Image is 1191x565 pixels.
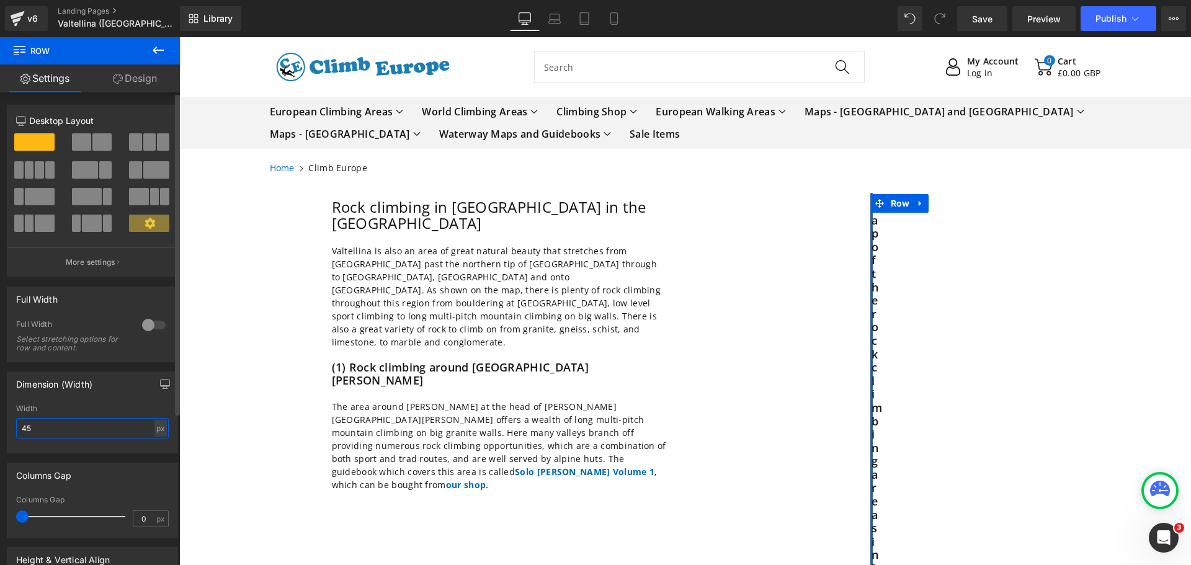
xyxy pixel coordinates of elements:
[260,89,421,104] span: Waterway Maps and Guidebooks
[16,418,169,438] input: auto
[708,157,734,176] span: Row
[476,67,607,82] summary: European Walking Areas
[91,89,241,104] summary: Maps - [GEOGRAPHIC_DATA]
[91,67,214,82] span: European Climbing Areas
[476,67,596,82] span: European Walking Areas
[153,324,488,350] h2: (1) Rock climbing around [GEOGRAPHIC_DATA][PERSON_NAME]
[16,463,71,481] div: Columns Gap
[267,442,310,453] a: our shop.
[203,13,233,24] span: Library
[878,18,922,30] strong: Cart
[58,6,200,16] a: Landing Pages
[16,335,128,352] div: Select stretching options for row and content.
[733,157,749,176] a: Expand / Collapse
[12,37,136,65] span: Row
[1174,523,1184,533] span: 3
[58,19,177,29] span: Valtellina ([GEOGRAPHIC_DATA]) rock climbing and sport climbing in the [GEOGRAPHIC_DATA]
[569,6,599,31] a: Tablet
[336,429,475,440] a: Solo [PERSON_NAME] Volume 1
[788,30,814,42] span: Log in
[243,67,359,82] summary: World Climbing Areas
[1095,14,1126,24] span: Publish
[91,11,277,48] img: Climb Europe
[154,420,167,437] div: px
[16,319,130,332] div: Full Width
[16,404,169,413] div: Width
[1149,523,1179,553] iframe: Intercom live chat
[898,6,922,31] button: Undo
[91,67,225,82] summary: European Climbing Areas
[156,515,167,523] span: px
[641,14,684,45] button: Search
[5,6,48,31] a: v6
[260,89,432,104] summary: Waterway Maps and Guidebooks
[7,247,177,277] button: More settings
[81,124,931,137] nav: breadcrumbs
[972,12,993,25] span: Save
[855,16,922,43] a: 0 Cart£0.00 GBP
[243,67,348,82] span: World Climbing Areas
[1081,6,1156,31] button: Publish
[129,125,188,136] span: Climb Europe
[91,89,231,104] span: Maps - [GEOGRAPHIC_DATA]
[450,89,501,104] a: Sale Items
[153,207,488,311] p: Valtellina is also an area of great natural beauty that stretches from [GEOGRAPHIC_DATA] past the...
[180,6,241,31] a: New Library
[927,6,952,31] button: Redo
[510,6,540,31] a: Desktop
[16,496,169,504] div: Columns Gap
[599,6,629,31] a: Mobile
[377,67,458,82] summary: Climbing Shop
[90,65,180,92] a: Design
[66,257,115,268] p: More settings
[1161,6,1186,31] button: More
[625,67,905,82] summary: Maps - [GEOGRAPHIC_DATA] and [GEOGRAPHIC_DATA]
[377,67,447,82] span: Climbing Shop
[765,16,840,43] button: Log in
[153,162,488,195] h1: Rock climbing in [GEOGRAPHIC_DATA] in the [GEOGRAPHIC_DATA]
[91,125,115,136] a: Home
[16,372,92,389] div: Dimension (Width)
[16,548,110,565] div: Height & Vertical Align
[878,30,922,42] span: £0.00 GBP
[540,6,569,31] a: Laptop
[16,114,169,127] p: Desktop Layout
[355,14,685,45] input: Search
[788,18,840,30] strong: My Account
[625,67,894,82] span: Maps - [GEOGRAPHIC_DATA] and [GEOGRAPHIC_DATA]
[16,287,58,305] div: Full Width
[1012,6,1076,31] a: Preview
[153,363,488,454] p: The area around [PERSON_NAME] at the head of [PERSON_NAME][GEOGRAPHIC_DATA][PERSON_NAME] offers a...
[1027,12,1061,25] span: Preview
[865,18,876,29] span: 0
[25,11,40,27] div: v6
